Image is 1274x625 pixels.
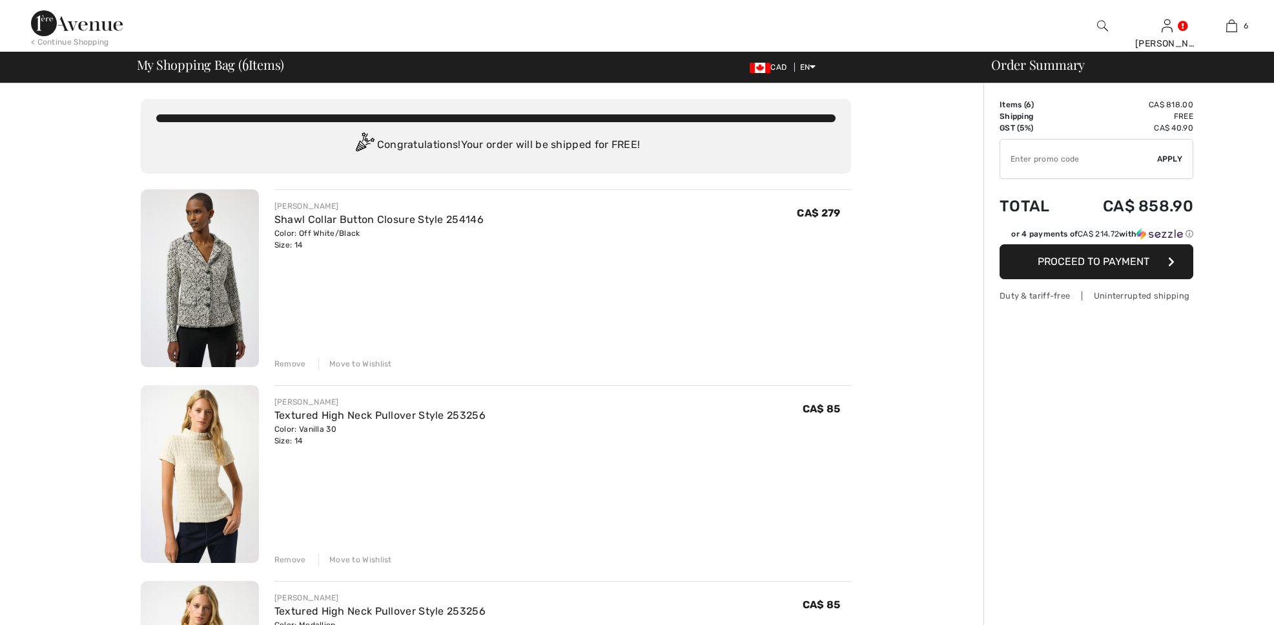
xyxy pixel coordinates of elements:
img: My Bag [1226,18,1237,34]
div: or 4 payments of with [1011,228,1193,240]
span: CAD [750,63,792,72]
td: CA$ 40.90 [1069,122,1193,134]
img: Canadian Dollar [750,63,770,73]
div: [PERSON_NAME] [274,396,486,408]
a: Textured High Neck Pullover Style 253256 [274,605,486,617]
div: Remove [274,554,306,566]
div: Order Summary [976,58,1266,71]
img: 1ère Avenue [31,10,123,36]
a: 6 [1200,18,1263,34]
button: Proceed to Payment [1000,244,1193,279]
div: Move to Wishlist [318,358,392,370]
img: Shawl Collar Button Closure Style 254146 [141,189,259,367]
div: [PERSON_NAME] [274,592,486,604]
span: 6 [242,55,249,72]
td: Total [1000,184,1069,228]
td: Items ( ) [1000,99,1069,111]
span: EN [800,63,816,72]
span: Apply [1157,153,1183,165]
a: Sign In [1162,19,1173,32]
span: Proceed to Payment [1038,255,1149,268]
div: or 4 payments ofCA$ 214.72withSezzle Click to learn more about Sezzle [1000,228,1193,244]
td: CA$ 858.90 [1069,184,1193,228]
div: Remove [274,358,306,370]
input: Promo code [1000,140,1157,178]
span: 6 [1026,100,1031,109]
span: CA$ 279 [797,207,840,219]
span: CA$ 85 [803,403,841,415]
span: 6 [1244,20,1248,32]
td: Free [1069,111,1193,122]
img: Sezzle [1136,228,1183,240]
img: Congratulation2.svg [351,132,377,158]
span: CA$ 214.72 [1078,229,1119,238]
div: [PERSON_NAME] [1135,37,1198,50]
div: < Continue Shopping [31,36,109,48]
td: GST (5%) [1000,122,1069,134]
div: [PERSON_NAME] [274,200,484,212]
img: My Info [1162,18,1173,34]
div: Move to Wishlist [318,554,392,566]
img: search the website [1097,18,1108,34]
td: CA$ 818.00 [1069,99,1193,111]
div: Color: Off White/Black Size: 14 [274,228,484,251]
div: Duty & tariff-free | Uninterrupted shipping [1000,290,1193,302]
div: Congratulations! Your order will be shipped for FREE! [156,132,836,158]
a: Textured High Neck Pullover Style 253256 [274,409,486,421]
div: Color: Vanilla 30 Size: 14 [274,423,486,447]
span: CA$ 85 [803,599,841,611]
span: My Shopping Bag ( Items) [137,58,285,71]
a: Shawl Collar Button Closure Style 254146 [274,213,484,226]
td: Shipping [1000,111,1069,122]
img: Textured High Neck Pullover Style 253256 [141,385,259,563]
